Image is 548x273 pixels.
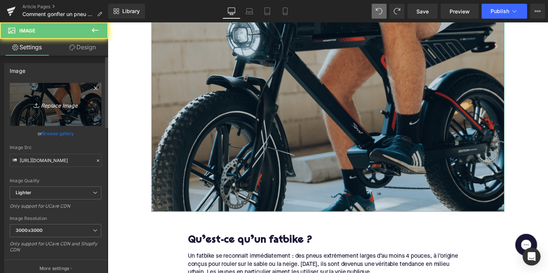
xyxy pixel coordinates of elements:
[19,28,35,34] span: Image
[450,7,470,15] span: Preview
[223,4,240,19] a: Desktop
[416,7,429,15] span: Save
[56,39,110,56] a: Design
[122,8,140,15] span: Library
[10,145,101,150] div: Image Src
[390,4,404,19] button: Redo
[40,265,69,272] p: More settings
[523,248,541,266] div: Open Intercom Messenger
[10,216,101,221] div: Image Resolution
[42,127,74,140] a: Browse gallery
[240,4,258,19] a: Laptop
[530,4,545,19] button: More
[82,235,369,260] div: Un fatbike se reconnaît immédiatement : des pneus extrêmement larges d’au moins 4 pouces, à l’ori...
[276,4,294,19] a: Mobile
[10,130,101,137] div: or
[10,178,101,183] div: Image Quality
[16,227,42,233] b: 3000x3000
[26,100,85,109] i: Replace Image
[372,4,387,19] button: Undo
[22,4,108,10] a: Article Pages
[482,4,527,19] button: Publish
[82,218,369,229] h2: Qu’est-ce qu’un fatbike ?
[22,11,94,17] span: Comment gonfler un pneu de vélo ? Et quelle pression faut-il mettre ?
[10,203,101,214] div: Only support for UCare CDN
[10,154,101,167] input: Link
[16,190,31,195] b: Lighter
[414,214,444,242] iframe: Gorgias live chat messenger
[258,4,276,19] a: Tablet
[441,4,479,19] a: Preview
[491,8,509,14] span: Publish
[10,63,25,74] div: Image
[10,241,101,258] div: Only support for UCare CDN and Shopify CDN
[108,4,145,19] a: New Library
